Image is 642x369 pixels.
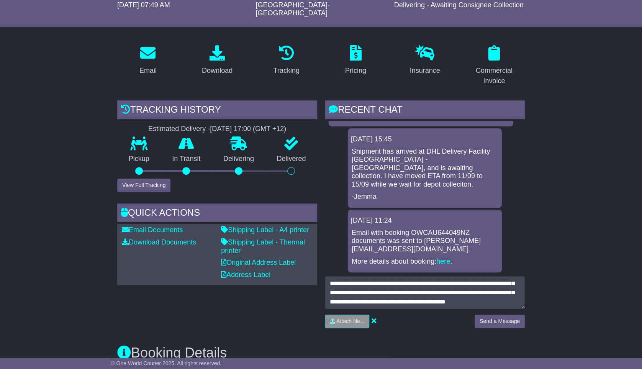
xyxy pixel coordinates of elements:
[409,66,440,76] div: Insurance
[161,155,212,163] p: In Transit
[117,100,317,121] div: Tracking history
[345,66,366,76] div: Pricing
[352,229,498,254] p: Email with booking OWCAU644049NZ documents was sent to [PERSON_NAME][EMAIL_ADDRESS][DOMAIN_NAME].
[352,193,498,201] p: -Jemma
[197,43,237,79] a: Download
[463,43,525,89] a: Commercial Invoice
[210,125,286,133] div: [DATE] 17:00 (GMT +12)
[436,257,450,265] a: here
[352,257,498,266] p: More details about booking: .
[117,203,317,224] div: Quick Actions
[340,43,371,79] a: Pricing
[134,43,162,79] a: Email
[117,345,525,361] h3: Booking Details
[221,259,296,266] a: Original Address Label
[265,155,318,163] p: Delivered
[122,226,183,234] a: Email Documents
[269,43,305,79] a: Tracking
[274,66,300,76] div: Tracking
[352,148,498,189] p: Shipment has arrived at DHL Delivery Facility [GEOGRAPHIC_DATA] - [GEOGRAPHIC_DATA], and is await...
[475,315,525,328] button: Send a Message
[468,66,520,86] div: Commercial Invoice
[117,179,170,192] button: View Full Tracking
[221,238,305,254] a: Shipping Label - Thermal printer
[139,66,157,76] div: Email
[212,155,265,163] p: Delivering
[325,100,525,121] div: RECENT CHAT
[394,1,524,9] span: Delivering - Awaiting Consignee Collection
[221,271,270,279] a: Address Label
[255,1,329,17] span: [GEOGRAPHIC_DATA]-[GEOGRAPHIC_DATA]
[117,155,161,163] p: Pickup
[405,43,445,79] a: Insurance
[122,238,196,246] a: Download Documents
[351,135,499,144] div: [DATE] 15:45
[221,226,309,234] a: Shipping Label - A4 printer
[117,1,170,9] span: [DATE] 07:49 AM
[351,216,499,225] div: [DATE] 11:24
[117,125,317,133] div: Estimated Delivery -
[202,66,233,76] div: Download
[111,360,221,366] span: © One World Courier 2025. All rights reserved.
